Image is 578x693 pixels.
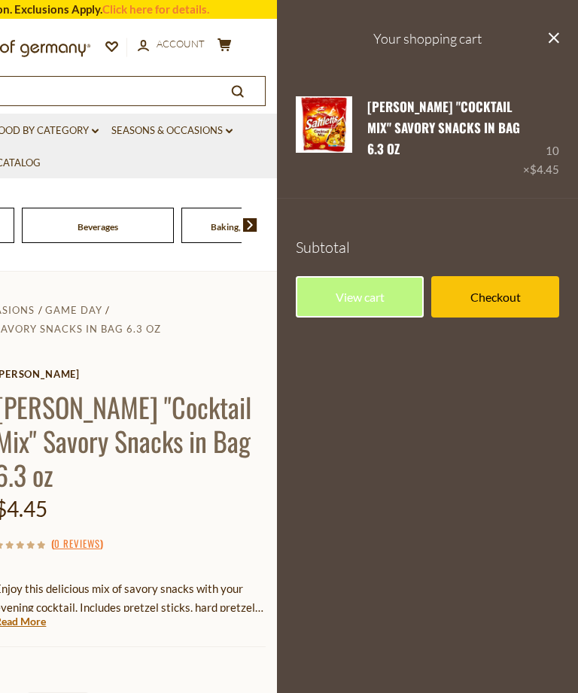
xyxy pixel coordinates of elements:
[530,163,559,176] span: $4.45
[523,96,559,180] div: 10 ×
[296,238,350,257] span: Subtotal
[102,2,209,16] a: Click here for details.
[431,276,559,318] a: Checkout
[138,36,205,53] a: Account
[296,276,424,318] a: View cart
[211,221,305,233] a: Baking, Cakes, Desserts
[54,536,100,552] a: 0 Reviews
[243,218,257,232] img: next arrow
[296,96,352,180] a: Lorenz "Cocktail Mix" Savory Snacks in Bag 6.3 oz
[367,97,520,159] a: [PERSON_NAME] "Cocktail Mix" Savory Snacks in Bag 6.3 oz
[78,221,118,233] a: Beverages
[111,123,233,139] a: Seasons & Occasions
[296,96,352,153] img: Lorenz "Cocktail Mix" Savory Snacks in Bag 6.3 oz
[157,38,205,50] span: Account
[45,304,102,316] a: Game Day
[51,536,103,551] span: ( )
